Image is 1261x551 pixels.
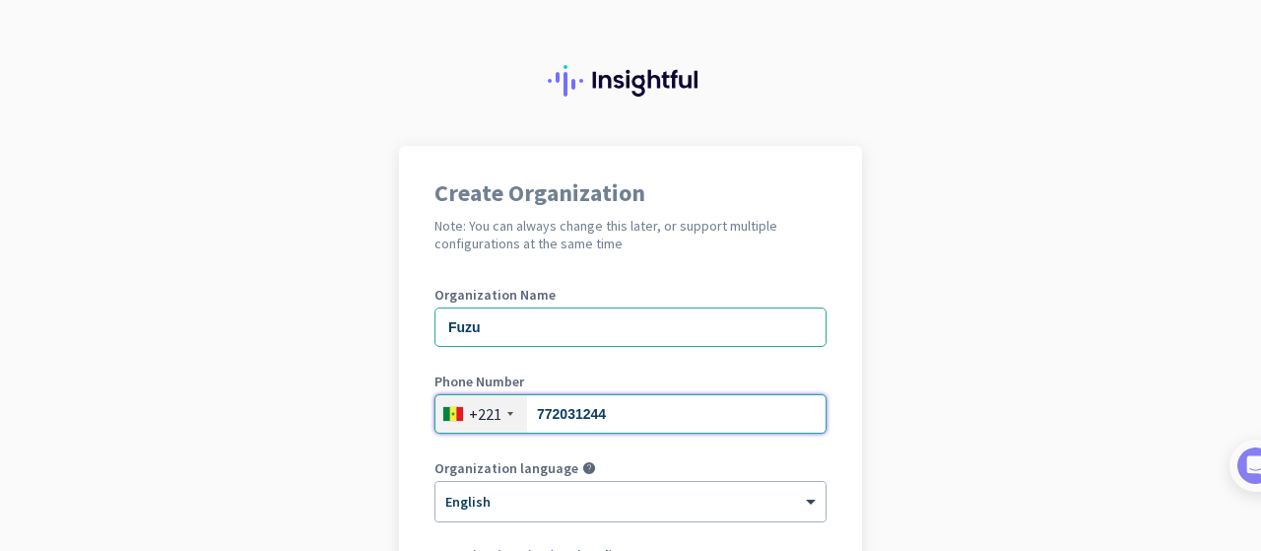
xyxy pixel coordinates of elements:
[434,288,827,302] label: Organization Name
[434,181,827,205] h1: Create Organization
[469,404,501,424] div: +221
[548,65,713,97] img: Insightful
[434,461,578,475] label: Organization language
[434,308,827,347] input: What is the name of your organization?
[434,394,827,434] input: 30 101 23 45
[434,217,827,252] h2: Note: You can always change this later, or support multiple configurations at the same time
[434,375,827,388] label: Phone Number
[582,461,596,475] i: help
